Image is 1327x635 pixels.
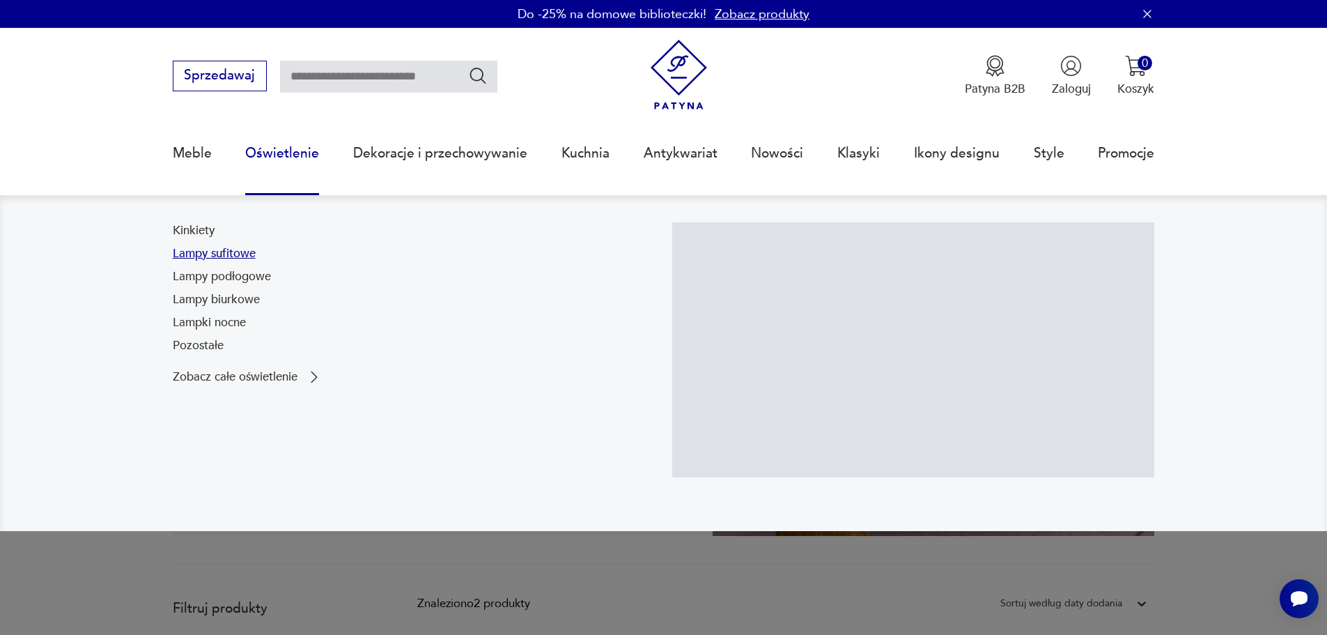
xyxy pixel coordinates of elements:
[173,268,271,285] a: Lampy podłogowe
[173,337,224,354] a: Pozostałe
[1060,55,1082,77] img: Ikonka użytkownika
[173,245,256,262] a: Lampy sufitowe
[644,121,717,185] a: Antykwariat
[173,222,215,239] a: Kinkiety
[173,121,212,185] a: Meble
[173,291,260,308] a: Lampy biurkowe
[561,121,610,185] a: Kuchnia
[965,81,1025,97] p: Patyna B2B
[1052,81,1091,97] p: Zaloguj
[1052,55,1091,97] button: Zaloguj
[245,121,319,185] a: Oświetlenie
[965,55,1025,97] button: Patyna B2B
[173,71,267,82] a: Sprzedawaj
[1117,55,1154,97] button: 0Koszyk
[644,40,714,110] img: Patyna - sklep z meblami i dekoracjami vintage
[1138,56,1152,70] div: 0
[1125,55,1147,77] img: Ikona koszyka
[914,121,1000,185] a: Ikony designu
[173,372,297,383] p: Zobacz całe oświetlenie
[1098,121,1154,185] a: Promocje
[173,314,246,331] a: Lampki nocne
[1034,121,1064,185] a: Style
[751,121,803,185] a: Nowości
[715,6,809,23] a: Zobacz produkty
[353,121,527,185] a: Dekoracje i przechowywanie
[1117,81,1154,97] p: Koszyk
[173,369,323,385] a: Zobacz całe oświetlenie
[1280,579,1319,618] iframe: Smartsupp widget button
[173,61,267,91] button: Sprzedawaj
[518,6,706,23] p: Do -25% na domowe biblioteczki!
[984,55,1006,77] img: Ikona medalu
[468,66,488,86] button: Szukaj
[837,121,880,185] a: Klasyki
[965,55,1025,97] a: Ikona medaluPatyna B2B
